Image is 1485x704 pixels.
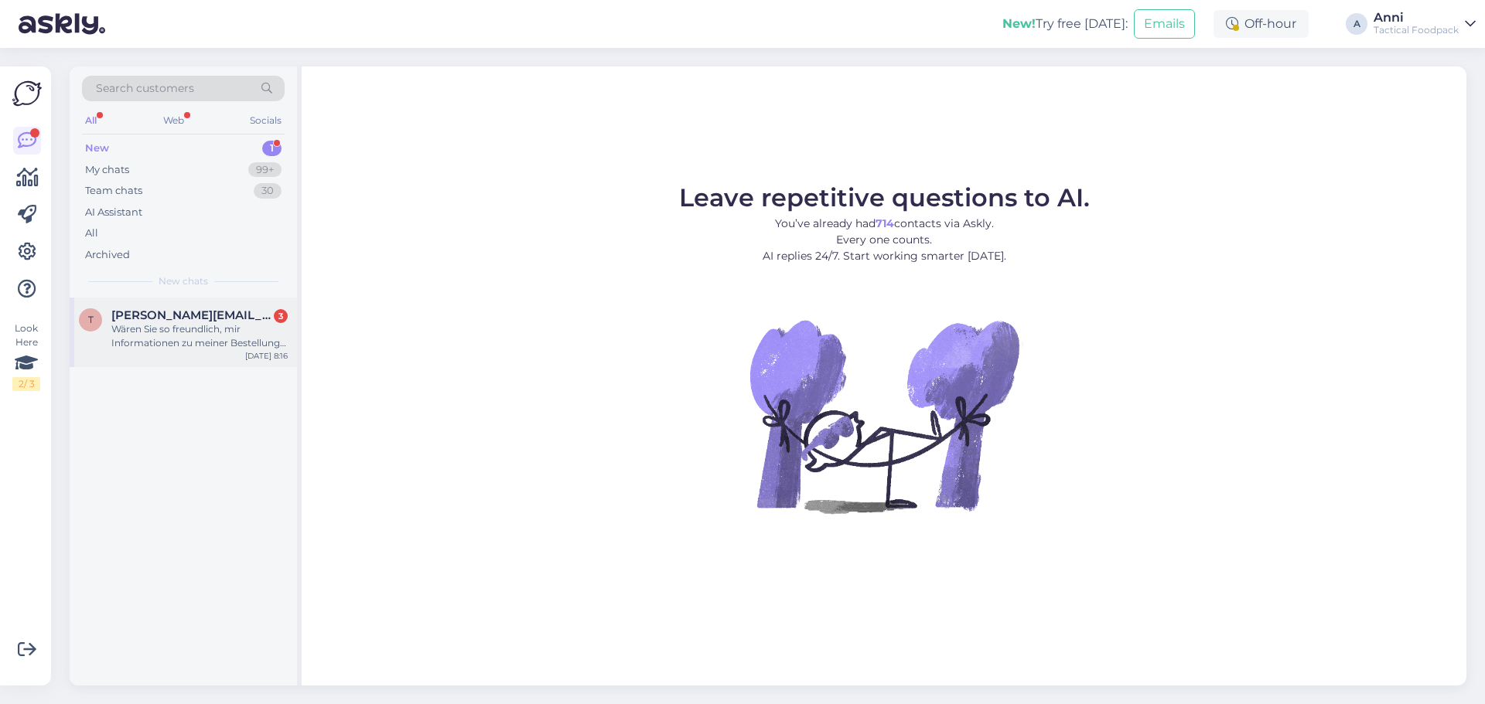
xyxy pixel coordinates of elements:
[85,162,129,178] div: My chats
[1002,16,1036,31] b: New!
[1134,9,1195,39] button: Emails
[1002,15,1128,33] div: Try free [DATE]:
[85,226,98,241] div: All
[1346,13,1367,35] div: A
[160,111,187,131] div: Web
[745,277,1023,555] img: No Chat active
[111,322,288,350] div: Wären Sie so freundlich, mir Informationen zu meiner Bestellung zukommen zu lassen? Bedauerlicher...
[254,183,282,199] div: 30
[12,377,40,391] div: 2 / 3
[12,321,40,391] div: Look Here
[82,111,100,131] div: All
[85,205,142,220] div: AI Assistant
[85,141,109,156] div: New
[1374,24,1459,36] div: Tactical Foodpack
[679,216,1090,264] p: You’ve already had contacts via Askly. Every one counts. AI replies 24/7. Start working smarter [...
[159,274,208,288] span: New chats
[12,79,42,108] img: Askly Logo
[85,247,130,263] div: Archived
[111,308,272,322] span: toni.paul.hauschild@gmail.com
[88,314,94,325] span: t
[679,182,1090,213] span: Leave repetitive questions to AI.
[876,216,894,230] b: 714
[1374,12,1459,24] div: Anni
[245,350,288,362] div: [DATE] 8:16
[262,141,282,156] div: 1
[248,162,282,178] div: 99+
[1214,10,1309,38] div: Off-hour
[247,111,285,131] div: Socials
[85,183,142,199] div: Team chats
[274,309,288,323] div: 3
[1374,12,1476,36] a: AnniTactical Foodpack
[96,80,194,97] span: Search customers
